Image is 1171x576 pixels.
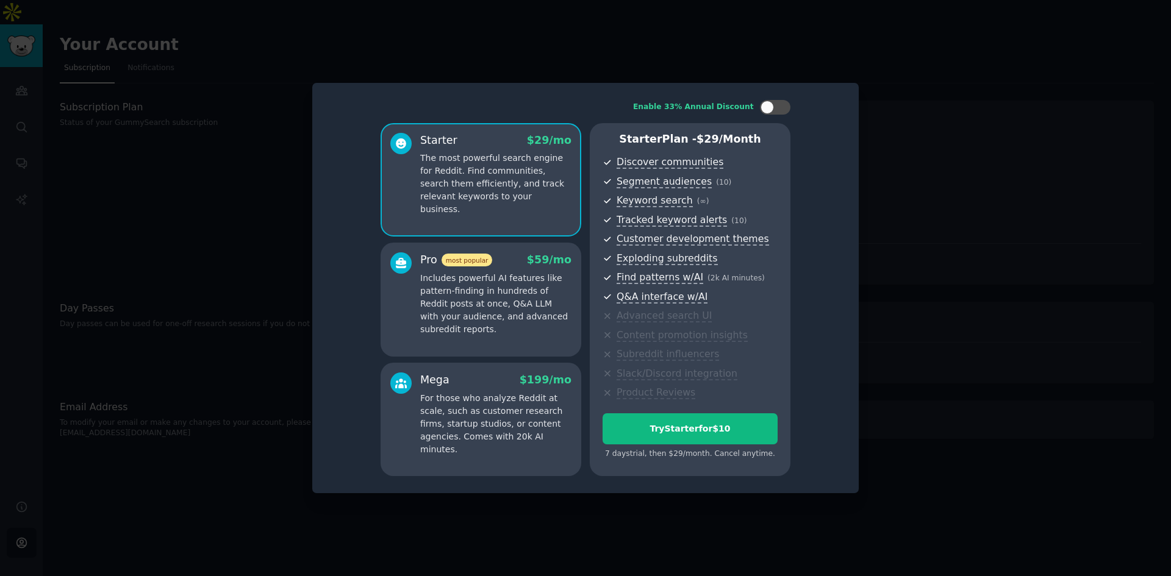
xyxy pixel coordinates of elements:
[617,233,769,246] span: Customer development themes
[617,291,707,304] span: Q&A interface w/AI
[617,156,723,169] span: Discover communities
[603,413,778,444] button: TryStarterfor$10
[617,214,727,227] span: Tracked keyword alerts
[617,348,719,361] span: Subreddit influencers
[707,274,765,282] span: ( 2k AI minutes )
[603,449,778,460] div: 7 days trial, then $ 29 /month . Cancel anytime.
[716,178,731,187] span: ( 10 )
[420,252,492,268] div: Pro
[617,271,703,284] span: Find patterns w/AI
[520,374,571,386] span: $ 199 /mo
[697,197,709,205] span: ( ∞ )
[617,310,712,322] span: Advanced search UI
[420,372,449,388] div: Mega
[603,422,777,435] div: Try Starter for $10
[420,272,571,336] p: Includes powerful AI features like pattern-finding in hundreds of Reddit posts at once, Q&A LLM w...
[617,176,712,188] span: Segment audiences
[420,392,571,456] p: For those who analyze Reddit at scale, such as customer research firms, startup studios, or conte...
[442,254,493,266] span: most popular
[697,133,761,145] span: $ 29 /month
[527,254,571,266] span: $ 59 /mo
[420,133,457,148] div: Starter
[617,252,717,265] span: Exploding subreddits
[420,152,571,216] p: The most powerful search engine for Reddit. Find communities, search them efficiently, and track ...
[633,102,754,113] div: Enable 33% Annual Discount
[617,329,748,342] span: Content promotion insights
[617,386,695,399] span: Product Reviews
[617,368,737,380] span: Slack/Discord integration
[731,216,747,225] span: ( 10 )
[603,132,778,147] p: Starter Plan -
[617,194,693,207] span: Keyword search
[527,134,571,146] span: $ 29 /mo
